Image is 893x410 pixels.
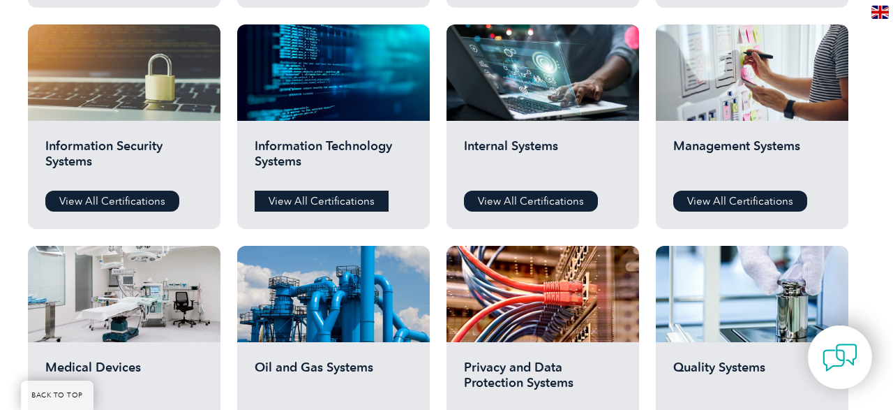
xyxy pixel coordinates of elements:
[464,138,622,180] h2: Internal Systems
[673,138,831,180] h2: Management Systems
[823,340,857,375] img: contact-chat.png
[45,138,203,180] h2: Information Security Systems
[464,360,622,402] h2: Privacy and Data Protection Systems
[673,191,807,212] a: View All Certifications
[871,6,889,19] img: en
[45,360,203,402] h2: Medical Devices
[255,191,389,212] a: View All Certifications
[255,138,412,180] h2: Information Technology Systems
[464,191,598,212] a: View All Certifications
[673,360,831,402] h2: Quality Systems
[21,381,93,410] a: BACK TO TOP
[45,191,179,212] a: View All Certifications
[255,360,412,402] h2: Oil and Gas Systems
